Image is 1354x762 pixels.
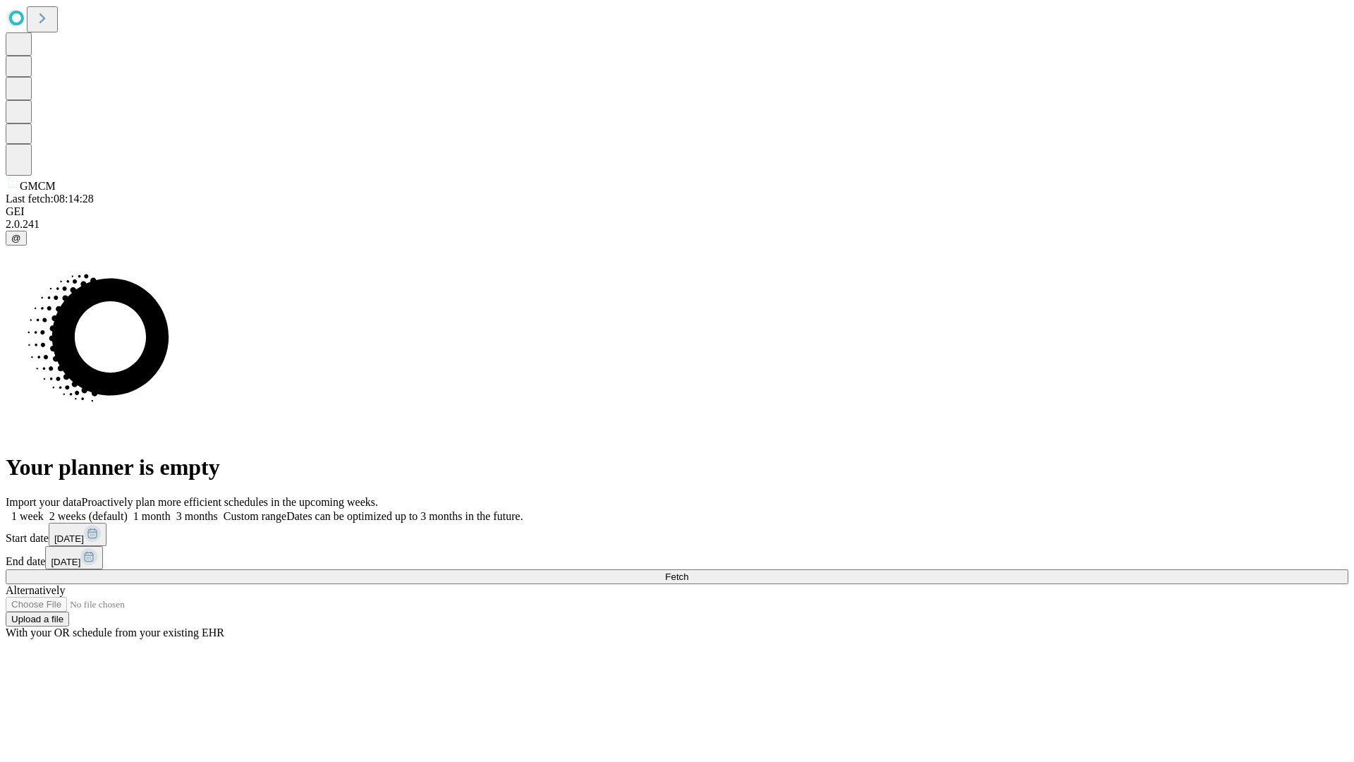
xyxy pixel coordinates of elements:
[45,546,103,569] button: [DATE]
[6,231,27,246] button: @
[54,533,84,544] span: [DATE]
[6,584,65,596] span: Alternatively
[665,571,688,582] span: Fetch
[11,233,21,243] span: @
[20,180,56,192] span: GMCM
[176,510,218,522] span: 3 months
[49,510,128,522] span: 2 weeks (default)
[6,546,1348,569] div: End date
[11,510,44,522] span: 1 week
[6,496,82,508] span: Import your data
[6,193,94,205] span: Last fetch: 08:14:28
[49,523,106,546] button: [DATE]
[6,569,1348,584] button: Fetch
[6,612,69,627] button: Upload a file
[6,218,1348,231] div: 2.0.241
[6,523,1348,546] div: Start date
[6,205,1348,218] div: GEI
[51,557,80,567] span: [DATE]
[286,510,523,522] span: Dates can be optimized up to 3 months in the future.
[6,454,1348,480] h1: Your planner is empty
[224,510,286,522] span: Custom range
[82,496,378,508] span: Proactively plan more efficient schedules in the upcoming weeks.
[6,627,224,639] span: With your OR schedule from your existing EHR
[133,510,171,522] span: 1 month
